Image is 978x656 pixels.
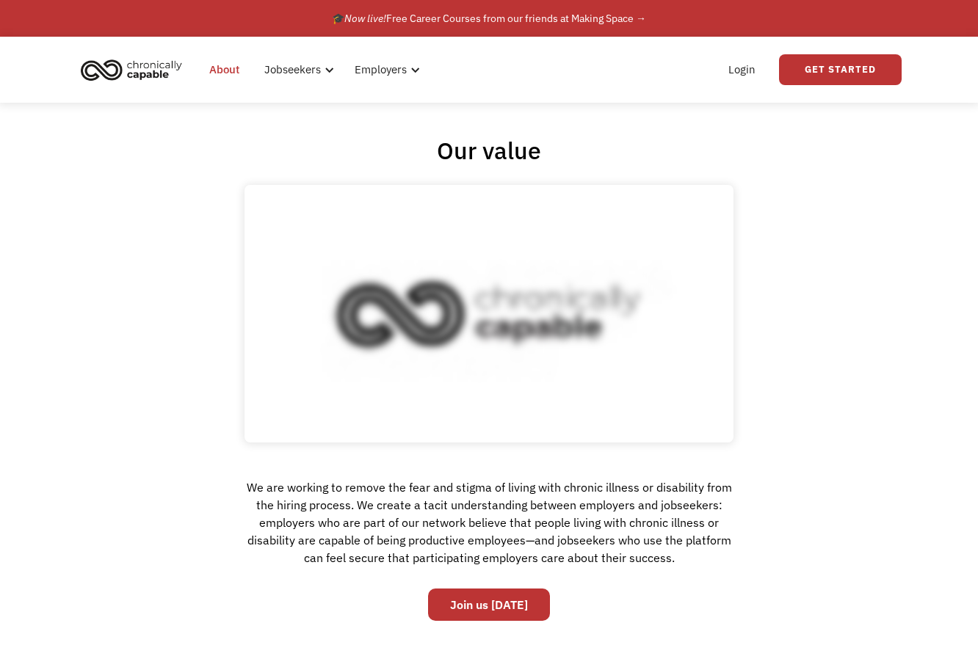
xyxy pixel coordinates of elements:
[256,46,338,93] div: Jobseekers
[200,46,248,93] a: About
[76,54,193,86] a: home
[779,54,902,85] a: Get Started
[264,61,321,79] div: Jobseekers
[332,10,646,27] div: 🎓 Free Career Courses from our friends at Making Space →
[344,12,386,25] em: Now live!
[245,475,733,581] div: We are working to remove the fear and stigma of living with chronic illness or disability from th...
[355,61,407,79] div: Employers
[346,46,424,93] div: Employers
[720,46,764,93] a: Login
[76,54,186,86] img: Chronically Capable logo
[437,136,541,165] h1: Our value
[428,588,550,621] a: Join us [DATE]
